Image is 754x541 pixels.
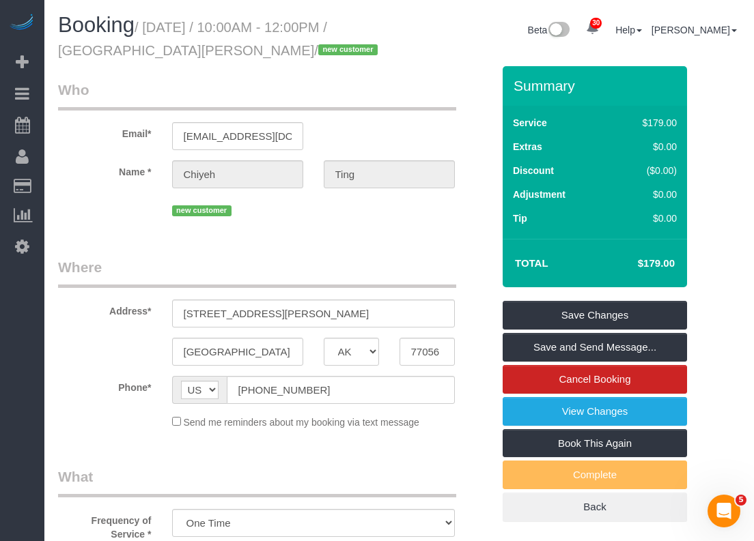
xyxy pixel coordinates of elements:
div: $0.00 [613,211,677,225]
span: new customer [172,205,232,216]
legend: What [58,467,456,497]
a: [PERSON_NAME] [652,25,737,35]
label: Address* [48,299,162,318]
legend: Who [58,80,456,111]
a: Cancel Booking [503,365,687,394]
span: / [314,43,382,58]
a: Save and Send Message... [503,333,687,362]
input: Zip Code* [400,338,455,366]
a: Beta [528,25,570,35]
legend: Where [58,257,456,288]
img: Automaid Logo [8,14,36,33]
h4: $179.00 [597,258,675,269]
div: $0.00 [613,140,677,153]
div: $0.00 [613,188,677,201]
label: Service [513,116,547,130]
input: Last Name* [324,160,455,188]
span: Booking [58,13,135,37]
strong: Total [515,257,548,269]
label: Frequency of Service * [48,509,162,541]
label: Email* [48,122,162,141]
input: City* [172,338,303,366]
label: Adjustment [513,188,565,201]
a: Book This Again [503,429,687,458]
a: Back [503,493,687,521]
label: Name * [48,160,162,179]
small: / [DATE] / 10:00AM - 12:00PM / [GEOGRAPHIC_DATA][PERSON_NAME] [58,20,382,58]
input: Phone* [227,376,455,404]
input: Email* [172,122,303,150]
span: 5 [736,495,746,506]
a: Help [615,25,642,35]
label: Tip [513,211,527,225]
a: Save Changes [503,301,687,330]
h3: Summary [514,78,680,93]
label: Phone* [48,376,162,394]
span: 30 [590,18,602,29]
img: New interface [547,22,570,40]
label: Extras [513,140,542,153]
span: Send me reminders about my booking via text message [183,417,419,428]
span: new customer [318,44,378,55]
a: View Changes [503,397,687,426]
div: $179.00 [613,116,677,130]
input: First Name* [172,160,303,188]
label: Discount [513,164,554,177]
a: 30 [579,14,606,44]
div: ($0.00) [613,164,677,177]
iframe: Intercom live chat [708,495,740,527]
